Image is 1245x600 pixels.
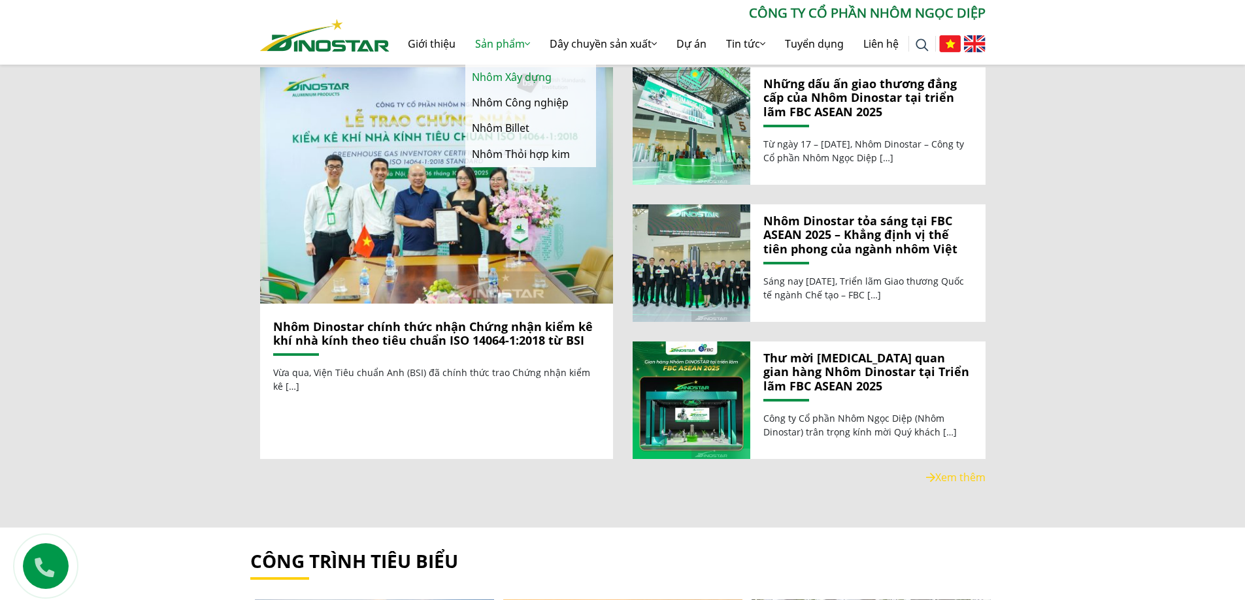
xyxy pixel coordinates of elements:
[633,341,750,459] a: Thư mời tham quan gian hàng Nhôm Dinostar tại Triển lãm FBC ASEAN 2025
[667,23,716,65] a: Dự án
[763,77,972,119] a: Những dấu ấn giao thương đẳng cấp của Nhôm Dinostar tại triển lãm FBC ASEAN 2025
[763,274,972,302] p: Sáng nay [DATE], Triển lãm Giao thương Quốc tế ngành Chế tạo – FBC […]
[259,67,613,304] img: Nhôm Dinostar chính thức nhận Chứng nhận kiểm kê khí nhà kính theo tiêu chuẩn ISO 14064-1:2018 từ...
[763,351,972,394] a: Thư mời [MEDICAL_DATA] quan gian hàng Nhôm Dinostar tại Triển lãm FBC ASEAN 2025
[260,16,390,51] a: Nhôm Dinostar
[763,214,972,257] a: Nhôm Dinostar tỏa sáng tại FBC ASEAN 2025 – Khẳng định vị thế tiên phong của ngành nhôm Việt
[633,204,750,322] a: Nhôm Dinostar tỏa sáng tại FBC ASEAN 2025 – Khẳng định vị thế tiên phong của ngành nhôm Việt
[465,142,596,167] a: Nhôm Thỏi hợp kim
[250,548,458,573] a: công trình tiêu biểu
[540,23,667,65] a: Dây chuyền sản xuất
[390,3,986,23] p: CÔNG TY CỔ PHẦN NHÔM NGỌC DIỆP
[716,23,775,65] a: Tin tức
[398,23,465,65] a: Giới thiệu
[465,90,596,116] a: Nhôm Công nghiệp
[260,19,390,52] img: Nhôm Dinostar
[465,23,540,65] a: Sản phẩm
[465,65,596,90] a: Nhôm Xây dựng
[775,23,854,65] a: Tuyển dụng
[632,341,750,459] img: Thư mời tham quan gian hàng Nhôm Dinostar tại Triển lãm FBC ASEAN 2025
[964,35,986,52] img: English
[260,67,613,304] a: Nhôm Dinostar chính thức nhận Chứng nhận kiểm kê khí nhà kính theo tiêu chuẩn ISO 14064-1:2018 từ...
[763,411,972,439] p: Công ty Cổ phần Nhôm Ngọc Diệp (Nhôm Dinostar) trân trọng kính mời Quý khách […]
[632,67,750,185] img: Những dấu ấn giao thương đẳng cấp của Nhôm Dinostar tại triển lãm FBC ASEAN 2025
[633,67,750,185] a: Những dấu ấn giao thương đẳng cấp của Nhôm Dinostar tại triển lãm FBC ASEAN 2025
[465,116,596,141] a: Nhôm Billet
[273,319,593,349] a: Nhôm Dinostar chính thức nhận Chứng nhận kiểm kê khí nhà kính theo tiêu chuẩn ISO 14064-1:2018 từ...
[939,35,961,52] img: Tiếng Việt
[854,23,908,65] a: Liên hệ
[763,137,972,165] p: Từ ngày 17 – [DATE], Nhôm Dinostar – Công ty Cổ phần Nhôm Ngọc Diệp […]
[632,204,750,322] img: Nhôm Dinostar tỏa sáng tại FBC ASEAN 2025 – Khẳng định vị thế tiên phong của ngành nhôm Việt
[273,366,600,393] p: Vừa qua, Viện Tiêu chuẩn Anh (BSI) đã chính thức trao Chứng nhận kiểm kê […]
[926,470,986,484] a: Xem thêm
[916,39,929,52] img: search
